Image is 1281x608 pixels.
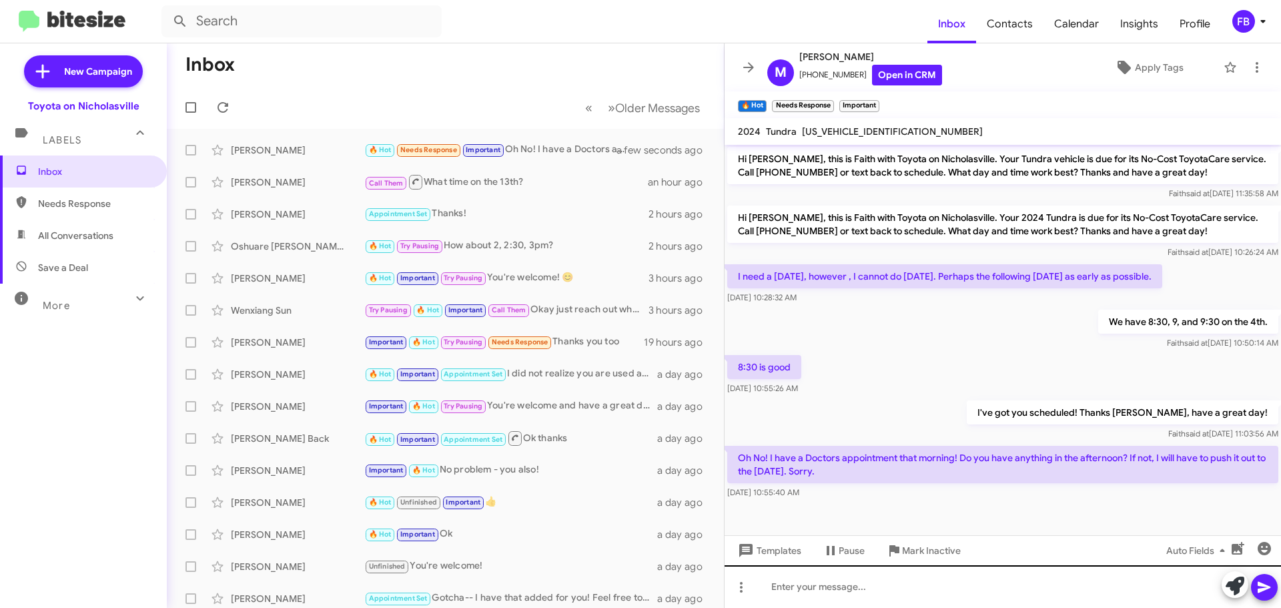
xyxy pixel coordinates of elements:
div: Okay just reach out when you are ready and I will be happy to get tat set for you! [364,302,649,318]
span: said at [1184,338,1208,348]
span: 🔥 Hot [416,306,439,314]
span: Faith [DATE] 10:26:24 AM [1168,247,1278,257]
span: 🔥 Hot [369,242,392,250]
span: 🔥 Hot [412,338,435,346]
span: said at [1185,247,1208,257]
span: Apply Tags [1135,55,1184,79]
div: I did not realize you are used all of your ToyotaCares. I will update our record. [364,366,657,382]
span: Unfinished [369,562,406,571]
div: Gotcha-- I have that added for you! Feel free to reach out if you need anything else. We will see... [364,591,657,606]
nav: Page navigation example [578,94,708,121]
a: Calendar [1043,5,1110,43]
div: [PERSON_NAME] [231,496,364,509]
span: Labels [43,134,81,146]
span: Appointment Set [444,370,502,378]
span: [PERSON_NAME] [799,49,942,65]
div: a day ago [657,528,713,541]
a: Inbox [927,5,976,43]
div: [PERSON_NAME] [231,560,364,573]
span: Appointment Set [444,435,502,444]
div: 2 hours ago [649,240,713,253]
div: What time on the 13th? [364,174,648,190]
div: [PERSON_NAME] Back [231,432,364,445]
div: [PERSON_NAME] [231,592,364,605]
span: Older Messages [615,101,700,115]
span: Inbox [38,165,151,178]
h1: Inbox [185,54,235,75]
span: 🔥 Hot [369,498,392,507]
button: Pause [812,539,875,563]
input: Search [161,5,442,37]
div: Oh No! I have a Doctors appointment that morning! Do you have anything in the afternoon? If not, ... [364,142,633,158]
span: Profile [1169,5,1221,43]
div: Wenxiang Sun [231,304,364,317]
span: Tundra [766,125,797,137]
div: [PERSON_NAME] [231,176,364,189]
span: Faith [DATE] 10:50:14 AM [1167,338,1278,348]
div: a day ago [657,368,713,381]
div: [PERSON_NAME] [231,464,364,477]
span: [US_VEHICLE_IDENTIFICATION_NUMBER] [802,125,983,137]
span: » [608,99,615,116]
span: Important [400,370,435,378]
span: Try Pausing [444,338,482,346]
span: 🔥 Hot [412,402,435,410]
span: Auto Fields [1166,539,1230,563]
span: Call Them [492,306,526,314]
span: Important [400,530,435,539]
span: 🔥 Hot [369,274,392,282]
span: Needs Response [38,197,151,210]
button: Templates [725,539,812,563]
span: Try Pausing [444,274,482,282]
span: Needs Response [492,338,548,346]
span: 🔥 Hot [412,466,435,475]
p: Hi [PERSON_NAME], this is Faith with Toyota on Nicholasville. Your 2024 Tundra is due for its No-... [727,206,1278,243]
div: Oshuare [PERSON_NAME] [231,240,364,253]
div: Ok thanks [364,430,657,446]
div: Thanks! [364,206,649,222]
span: Important [466,145,500,154]
span: 2024 [738,125,761,137]
div: 3 hours ago [649,272,713,285]
span: 🔥 Hot [369,435,392,444]
span: Important [448,306,483,314]
div: You're welcome! [364,559,657,574]
span: Call Them [369,179,404,188]
span: Unfinished [400,498,437,507]
div: a day ago [657,592,713,605]
span: Contacts [976,5,1043,43]
span: Important [369,338,404,346]
button: Next [600,94,708,121]
span: New Campaign [64,65,132,78]
a: Insights [1110,5,1169,43]
span: [DATE] 10:55:26 AM [727,383,798,393]
div: [PERSON_NAME] [231,208,364,221]
p: Hi [PERSON_NAME], this is Faith with Toyota on Nicholasville. Your Tundra vehicle is due for its ... [727,147,1278,184]
span: All Conversations [38,229,113,242]
p: I need a [DATE], however , I cannot do [DATE]. Perhaps the following [DATE] as early as possible. [727,264,1162,288]
span: Important [369,466,404,475]
span: Try Pausing [444,402,482,410]
span: 🔥 Hot [369,530,392,539]
div: No problem - you also! [364,463,657,478]
div: 3 hours ago [649,304,713,317]
span: Important [446,498,480,507]
span: [DATE] 10:55:40 AM [727,487,799,497]
p: I've got you scheduled! Thanks [PERSON_NAME], have a great day! [967,400,1278,424]
div: a few seconds ago [633,143,713,157]
small: 🔥 Hot [738,100,767,112]
span: Try Pausing [400,242,439,250]
span: Mark Inactive [902,539,961,563]
p: We have 8:30, 9, and 9:30 on the 4th. [1098,310,1278,334]
div: [PERSON_NAME] [231,528,364,541]
button: FB [1221,10,1266,33]
div: a day ago [657,432,713,445]
a: New Campaign [24,55,143,87]
small: Needs Response [772,100,833,112]
div: Thanks you too [364,334,644,350]
span: Faith [DATE] 11:35:58 AM [1169,188,1278,198]
span: Important [400,435,435,444]
span: said at [1186,188,1210,198]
